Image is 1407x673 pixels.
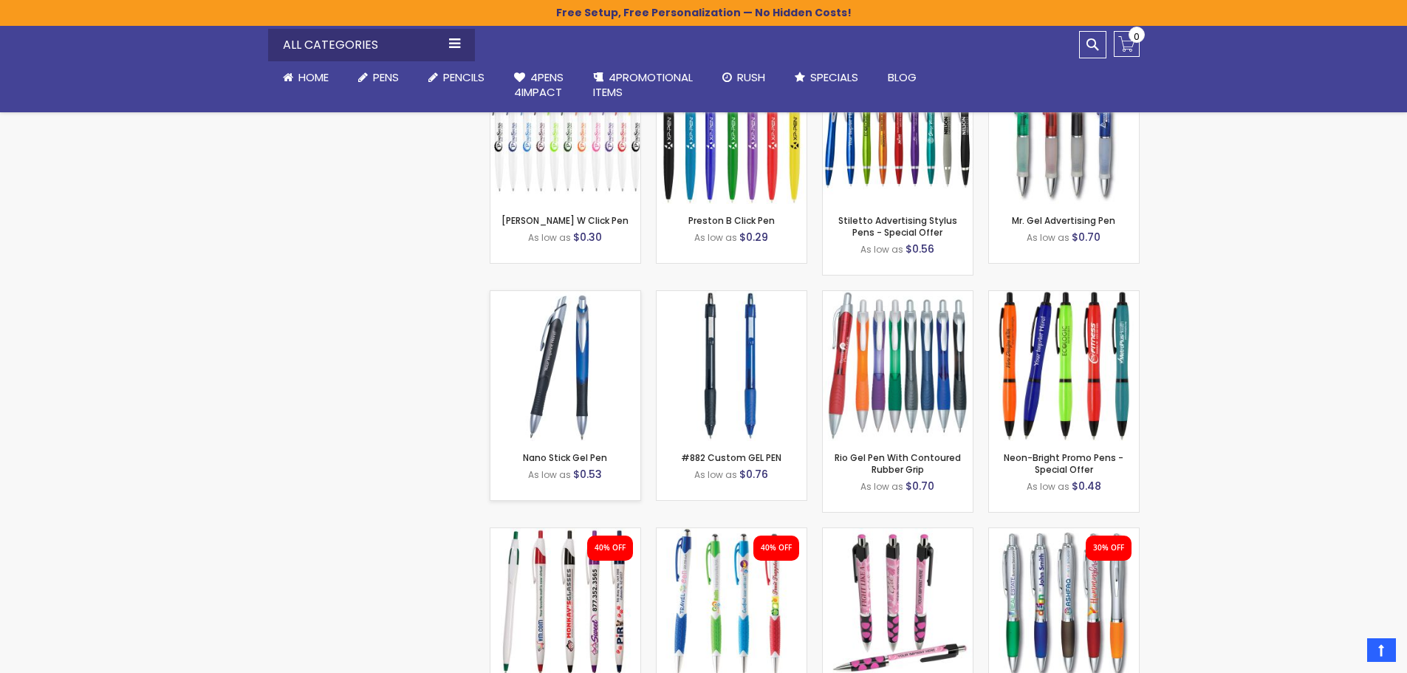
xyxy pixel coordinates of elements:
a: 4Pens4impact [499,61,578,109]
span: As low as [528,468,571,481]
a: Rush [708,61,780,94]
span: $0.29 [739,230,768,245]
a: Neon-Bright Promo Pens - Special Offer [1004,451,1123,476]
span: $0.53 [573,467,602,482]
span: Rush [737,69,765,85]
a: Specials [780,61,873,94]
a: Blog [873,61,931,94]
span: $0.30 [573,230,602,245]
div: 40% OFF [761,543,792,553]
a: #882 Custom GEL PEN [657,290,807,303]
img: Preston B Click Pen [657,54,807,204]
span: $0.70 [1072,230,1100,245]
a: 4PROMOTIONALITEMS [578,61,708,109]
a: #882 Custom GEL PEN [681,451,781,464]
a: Nano Stick Gel Pen [523,451,607,464]
a: Pens [343,61,414,94]
span: As low as [528,231,571,244]
span: As low as [860,480,903,493]
img: Stiletto Advertising Stylus Pens - Special Offer [823,54,973,204]
a: 0 [1114,31,1140,57]
span: As low as [1027,231,1069,244]
img: Preston W Click Pen [490,54,640,204]
span: 4PROMOTIONAL ITEMS [593,69,693,100]
span: Pencils [443,69,485,85]
a: Island II Pen - Full Color Imprint [657,527,807,540]
span: Blog [888,69,917,85]
a: Pencils [414,61,499,94]
a: Rio Gel Pen With Contoured Rubber Grip [835,451,961,476]
img: Neon-Bright Promo Pens - Special Offer [989,291,1139,441]
span: $0.48 [1072,479,1101,493]
a: Home [268,61,343,94]
img: Mr. Gel Advertising pen [989,54,1139,204]
span: 0 [1134,30,1140,44]
img: #882 Custom GEL PEN [657,291,807,441]
a: Slimster Pen - Full Color Imprint [490,527,640,540]
a: Nano Stick Gel Pen [490,290,640,303]
a: Neon-Bright Promo Pens - Special Offer [989,290,1139,303]
span: As low as [1027,480,1069,493]
img: Rio Gel Pen With Contoured Rubber Grip [823,291,973,441]
span: $0.76 [739,467,768,482]
span: Home [298,69,329,85]
a: Squared Breast Cancer Slimster Adpen™ [823,527,973,540]
a: Rio Gel Pen With Contoured Rubber Grip [823,290,973,303]
div: 30% OFF [1093,543,1124,553]
span: As low as [694,468,737,481]
span: As low as [694,231,737,244]
div: All Categories [268,29,475,61]
span: Pens [373,69,399,85]
span: $0.70 [906,479,934,493]
span: Specials [810,69,858,85]
a: Basset II Pen - Full Color Imprint [989,527,1139,540]
a: Top [1367,638,1396,662]
a: Mr. Gel Advertising Pen [1012,214,1115,227]
span: $0.56 [906,242,934,256]
span: As low as [860,243,903,256]
a: Preston B Click Pen [688,214,775,227]
a: Stiletto Advertising Stylus Pens - Special Offer [838,214,957,239]
div: 40% OFF [595,543,626,553]
img: Nano Stick Gel Pen [490,291,640,441]
a: [PERSON_NAME] W Click Pen [501,214,629,227]
span: 4Pens 4impact [514,69,564,100]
